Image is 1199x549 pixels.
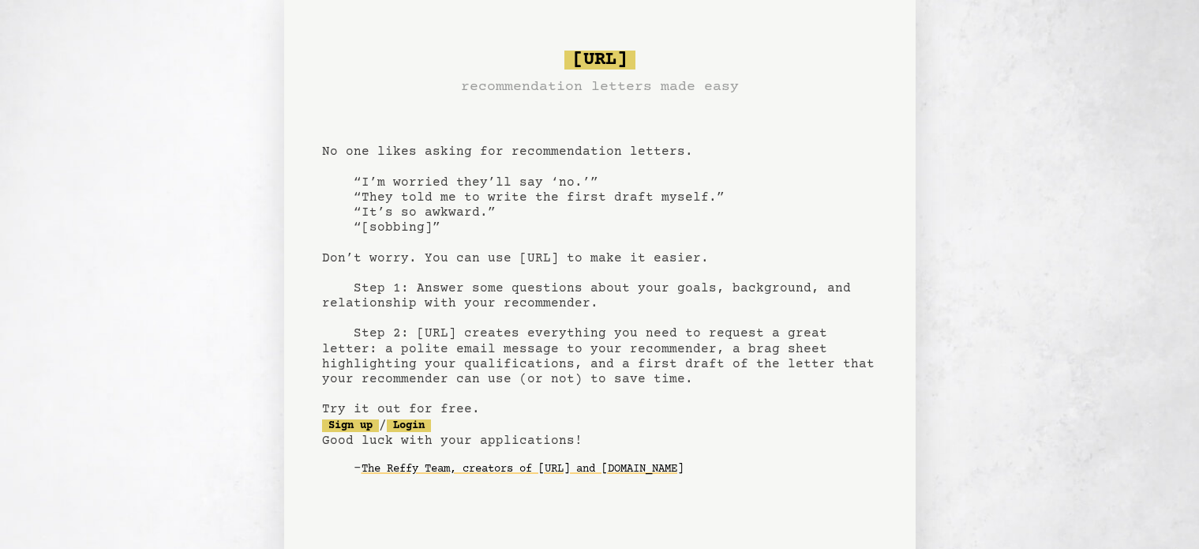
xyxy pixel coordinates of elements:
div: - [354,461,878,477]
pre: No one likes asking for recommendation letters. “I’m worried they’ll say ‘no.’” “They told me to ... [322,44,878,507]
h3: recommendation letters made easy [461,76,739,98]
a: The Reffy Team, creators of [URL] and [DOMAIN_NAME] [362,457,684,482]
a: Sign up [322,419,379,432]
span: [URL] [564,51,635,70]
a: Login [387,419,431,432]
